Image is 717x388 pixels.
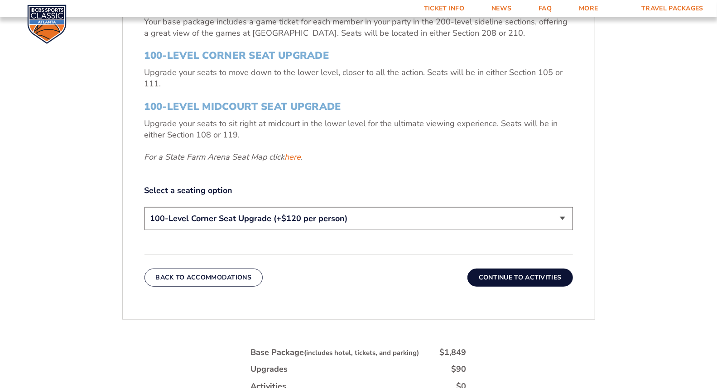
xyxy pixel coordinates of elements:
[144,67,573,90] p: Upgrade your seats to move down to the lower level, closer to all the action. Seats will be in ei...
[144,16,573,39] p: Your base package includes a game ticket for each member in your party in the 200-level sideline ...
[144,185,573,196] label: Select a seating option
[144,118,573,141] p: Upgrade your seats to sit right at midcourt in the lower level for the ultimate viewing experienc...
[144,50,573,62] h3: 100-Level Corner Seat Upgrade
[251,347,419,358] div: Base Package
[27,5,67,44] img: CBS Sports Classic
[144,101,573,113] h3: 100-Level Midcourt Seat Upgrade
[251,364,288,375] div: Upgrades
[144,151,303,162] em: For a State Farm Arena Seat Map click .
[144,269,263,287] button: Back To Accommodations
[285,151,301,163] a: here
[452,364,467,375] div: $90
[440,347,467,358] div: $1,849
[304,348,419,357] small: (includes hotel, tickets, and parking)
[467,269,573,287] button: Continue To Activities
